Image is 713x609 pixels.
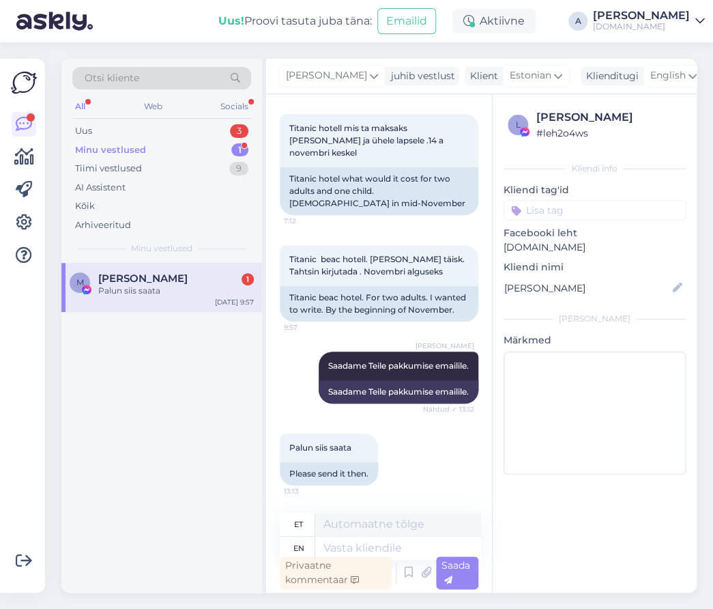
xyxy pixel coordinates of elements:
[280,286,478,322] div: Titanic beac hotel. For two adults. I wanted to write. By the beginning of November.
[141,98,165,115] div: Web
[284,486,335,496] span: 13:13
[98,272,188,285] span: Merle Uustalu
[293,537,304,560] div: en
[215,297,254,307] div: [DATE] 9:57
[98,285,254,297] div: Palun siis saata
[581,69,639,83] div: Klienditugi
[328,360,469,371] span: Saadame Teile pakkumise emailile.
[231,143,248,157] div: 1
[218,14,244,27] b: Uus!
[284,322,335,332] span: 9:57
[504,260,686,274] p: Kliendi nimi
[593,21,690,32] div: [DOMAIN_NAME]
[423,404,474,414] span: Nähtud ✓ 13:12
[76,277,84,287] span: M
[280,167,478,215] div: Titanic hotel what would it cost for two adults and one child. [DEMOGRAPHIC_DATA] in mid-November
[75,124,92,138] div: Uus
[75,199,95,213] div: Kõik
[593,10,705,32] a: [PERSON_NAME][DOMAIN_NAME]
[536,109,682,126] div: [PERSON_NAME]
[465,69,498,83] div: Klient
[75,181,126,195] div: AI Assistent
[504,183,686,197] p: Kliendi tag'id
[593,10,690,21] div: [PERSON_NAME]
[75,143,146,157] div: Minu vestlused
[284,216,335,226] span: 7:12
[242,273,254,285] div: 1
[516,119,521,130] span: l
[230,124,248,138] div: 3
[75,162,142,175] div: Tiimi vestlused
[504,226,686,240] p: Facebooki leht
[504,162,686,175] div: Kliendi info
[75,218,131,232] div: Arhiveeritud
[131,242,192,255] span: Minu vestlused
[416,341,474,351] span: [PERSON_NAME]
[289,254,467,277] span: Titanic beac hotell. [PERSON_NAME] täisk. Tahtsin kirjutada . Novembri alguseks
[11,70,37,96] img: Askly Logo
[504,281,670,296] input: Lisa nimi
[504,200,686,221] input: Lisa tag
[218,13,372,29] div: Proovi tasuta juba täna:
[289,442,351,453] span: Palun siis saata
[280,462,378,485] div: Please send it then.
[568,12,587,31] div: A
[650,68,686,83] span: English
[289,123,446,158] span: Titanic hotell mis ta maksaks [PERSON_NAME] ja ühele lapsele .14 a novembri keskel
[504,240,686,255] p: [DOMAIN_NAME]
[286,68,367,83] span: [PERSON_NAME]
[85,71,139,85] span: Otsi kliente
[452,9,536,33] div: Aktiivne
[536,126,682,141] div: # leh2o4ws
[385,69,455,83] div: juhib vestlust
[319,380,478,403] div: Saadame Teile pakkumise emailile.
[294,513,303,536] div: et
[218,98,251,115] div: Socials
[510,68,551,83] span: Estonian
[229,162,248,175] div: 9
[377,8,436,34] button: Emailid
[280,556,392,589] div: Privaatne kommentaar
[72,98,88,115] div: All
[504,313,686,325] div: [PERSON_NAME]
[504,333,686,348] p: Märkmed
[441,559,470,586] span: Saada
